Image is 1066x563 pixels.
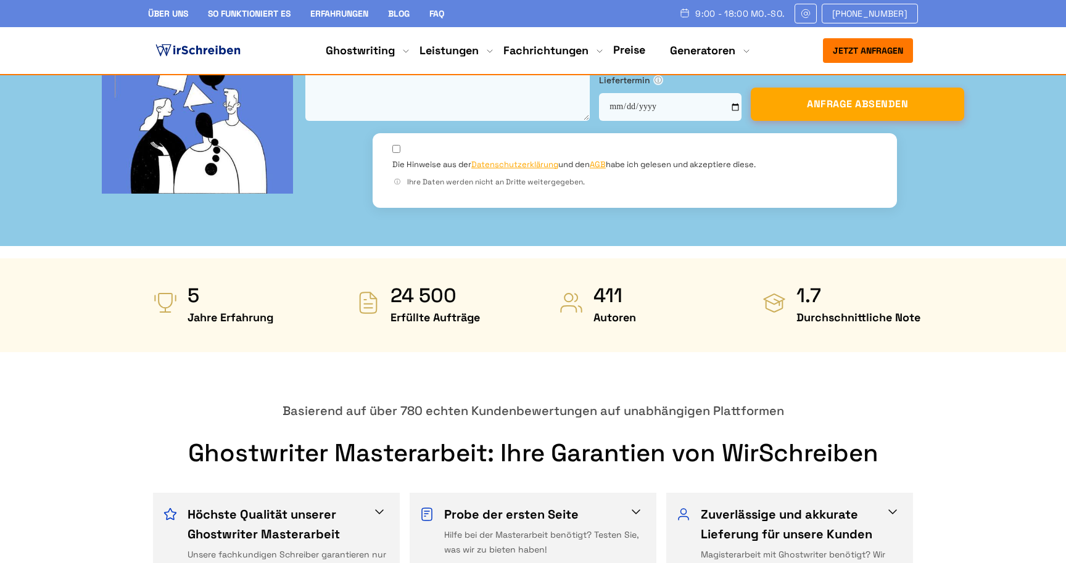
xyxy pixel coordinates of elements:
img: Probe der ersten Seite [419,507,434,522]
h2: Ghostwriter Masterarbeit: Ihre Garantien von WirSchreiben [148,438,918,468]
div: Basierend auf über 780 echten Kundenbewertungen auf unabhängigen Plattformen [148,401,918,420]
a: Generatoren [670,43,735,58]
a: Blog [388,8,410,19]
a: Erfahrungen [310,8,368,19]
div: Ihre Daten werden nicht an Dritte weitergegeben. [392,176,877,188]
a: Fachrichtungen [503,43,589,58]
span: Autoren [593,308,636,327]
a: Datenschutzerklärung [471,159,558,170]
img: Zuverlässige und akkurate Lieferung für unsere Kunden [676,507,691,522]
img: Jahre Erfahrung [153,290,178,315]
label: Die Hinweise aus der und den habe ich gelesen und akzeptiere diese. [392,159,756,170]
img: bg [102,2,293,194]
h3: Höchste Qualität unserer Ghostwriter Masterarbeit [188,504,382,544]
a: [PHONE_NUMBER] [822,4,918,23]
img: Durchschnittliche Note [762,290,787,315]
a: AGB [590,159,606,170]
a: Ghostwriting [326,43,395,58]
span: 9:00 - 18:00 Mo.-So. [695,9,785,18]
h3: Probe der ersten Seite [444,504,638,524]
a: FAQ [429,8,444,19]
span: Durchschnittliche Note [796,308,920,327]
span: Erfüllte Aufträge [390,308,480,327]
button: ANFRAGE ABSENDEN [751,88,964,121]
div: Hilfe bei der Masterarbeit benötigt? Testen Sie, was wir zu bieten haben! [444,527,647,557]
img: Schedule [679,8,690,18]
span: ⓘ [653,75,663,85]
h3: Zuverlässige und akkurate Lieferung für unsere Kunden [701,504,895,544]
label: Liefertermin [599,73,742,87]
img: Höchste Qualität unserer Ghostwriter Masterarbeit [163,507,178,522]
img: Email [800,9,811,18]
span: [PHONE_NUMBER] [832,9,907,18]
a: So funktioniert es [208,8,291,19]
strong: 411 [593,283,636,308]
img: Erfüllte Aufträge [356,290,381,315]
span: Jahre Erfahrung [188,308,273,327]
button: Jetzt anfragen [823,38,913,63]
strong: 5 [188,283,273,308]
strong: 24 500 [390,283,480,308]
a: Über uns [148,8,188,19]
a: Preise [613,43,645,57]
strong: 1.7 [796,283,920,308]
a: Leistungen [419,43,479,58]
img: logo ghostwriter-österreich [153,41,243,60]
img: Autoren [559,290,584,315]
span: ⓘ [392,177,402,187]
